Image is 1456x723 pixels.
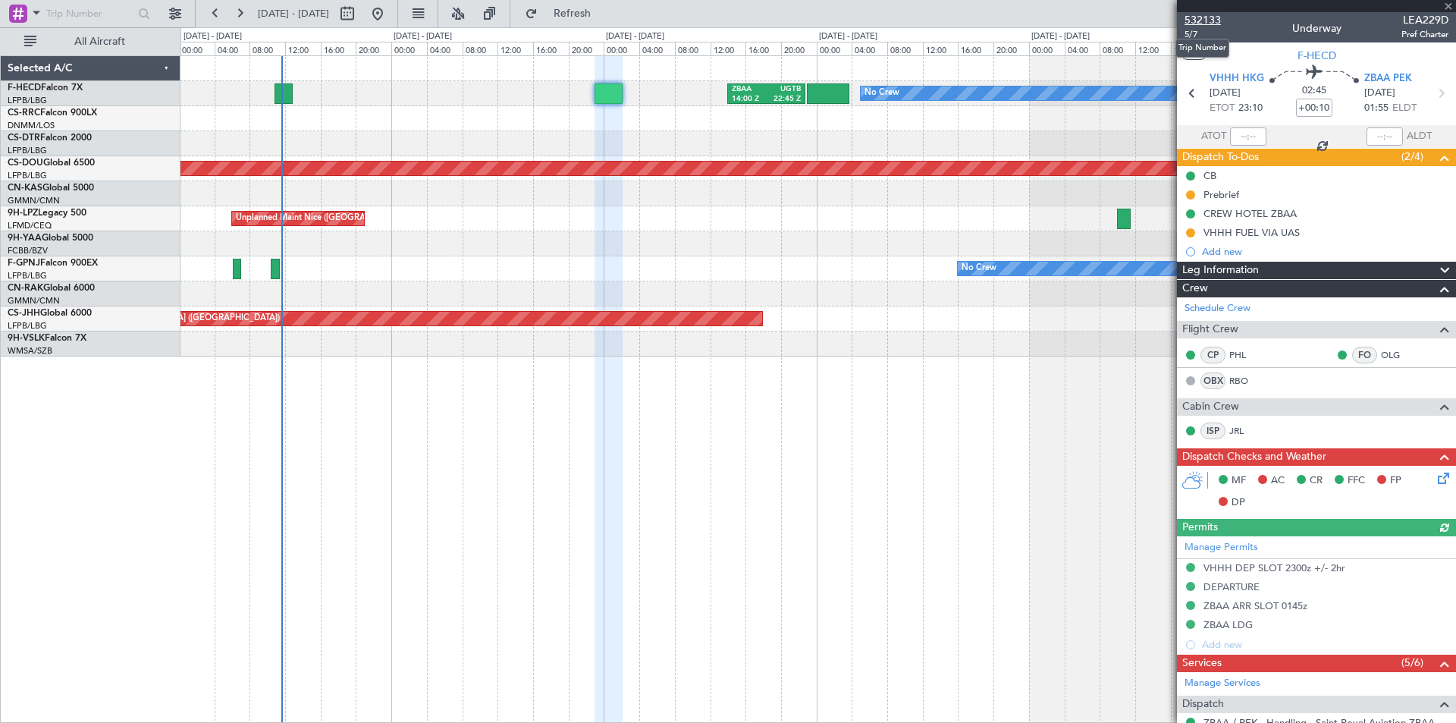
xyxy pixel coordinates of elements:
[1182,149,1259,166] span: Dispatch To-Dos
[1232,473,1246,489] span: MF
[8,184,94,193] a: CN-KASGlobal 5000
[8,295,60,306] a: GMMN/CMN
[745,42,781,55] div: 16:00
[923,42,959,55] div: 12:00
[46,2,133,25] input: Trip Number
[1182,280,1208,297] span: Crew
[356,42,391,55] div: 20:00
[1390,473,1401,489] span: FP
[427,42,463,55] div: 04:00
[8,345,52,357] a: WMSA/SZB
[184,30,242,43] div: [DATE] - [DATE]
[1031,30,1090,43] div: [DATE] - [DATE]
[8,83,41,93] span: F-HECD
[1200,423,1225,439] div: ISP
[8,234,93,243] a: 9H-YAAGlobal 5000
[1229,374,1263,388] a: RBO
[179,42,215,55] div: 00:00
[993,42,1029,55] div: 20:00
[1201,129,1226,144] span: ATOT
[8,234,42,243] span: 9H-YAA
[1348,473,1365,489] span: FFC
[1210,71,1264,86] span: VHHH HKG
[852,42,887,55] div: 04:00
[604,42,639,55] div: 00:00
[1029,42,1065,55] div: 00:00
[249,42,285,55] div: 08:00
[1364,86,1395,101] span: [DATE]
[1271,473,1285,489] span: AC
[8,95,47,106] a: LFPB/LBG
[864,82,899,105] div: No Crew
[1401,149,1423,165] span: (2/4)
[1185,12,1221,28] span: 532133
[8,334,45,343] span: 9H-VSLK
[8,245,48,256] a: FCBB/BZV
[39,36,160,47] span: All Aircraft
[1175,39,1229,58] div: Trip Number
[1352,347,1377,363] div: FO
[1185,676,1260,691] a: Manage Services
[8,159,43,168] span: CS-DOU
[1200,347,1225,363] div: CP
[1229,348,1263,362] a: PHL
[8,134,92,143] a: CS-DTRFalcon 2000
[1182,262,1259,279] span: Leg Information
[8,309,40,318] span: CS-JHH
[819,30,877,43] div: [DATE] - [DATE]
[1302,83,1326,99] span: 02:45
[1364,101,1389,116] span: 01:55
[394,30,452,43] div: [DATE] - [DATE]
[1229,424,1263,438] a: JRL
[569,42,604,55] div: 20:00
[1232,495,1245,511] span: DP
[1065,42,1100,55] div: 04:00
[1100,42,1135,55] div: 08:00
[8,320,47,332] a: LFPB/LBG
[8,259,98,268] a: F-GPNJFalcon 900EX
[817,42,852,55] div: 00:00
[8,284,95,293] a: CN-RAKGlobal 6000
[8,259,40,268] span: F-GPNJ
[1203,188,1239,201] div: Prebrief
[1202,245,1448,258] div: Add new
[8,220,52,231] a: LFMD/CEQ
[391,42,427,55] div: 00:00
[1135,42,1171,55] div: 12:00
[8,195,60,206] a: GMMN/CMN
[1203,207,1297,220] div: CREW HOTEL ZBAA
[781,42,817,55] div: 20:00
[17,30,165,54] button: All Aircraft
[958,42,993,55] div: 16:00
[285,42,321,55] div: 12:00
[497,42,533,55] div: 12:00
[321,42,356,55] div: 16:00
[1392,101,1417,116] span: ELDT
[1238,101,1263,116] span: 23:10
[711,42,746,55] div: 12:00
[8,334,86,343] a: 9H-VSLKFalcon 7X
[1182,398,1239,416] span: Cabin Crew
[732,84,766,95] div: ZBAA
[8,134,40,143] span: CS-DTR
[1182,655,1222,672] span: Services
[1401,28,1448,41] span: Pref Charter
[766,94,800,105] div: 22:45 Z
[518,2,609,26] button: Refresh
[1182,696,1224,713] span: Dispatch
[8,159,95,168] a: CS-DOUGlobal 6500
[1292,20,1341,36] div: Underway
[639,42,675,55] div: 04:00
[1310,473,1323,489] span: CR
[1185,301,1250,316] a: Schedule Crew
[962,257,996,280] div: No Crew
[1182,321,1238,338] span: Flight Crew
[463,42,498,55] div: 08:00
[8,209,38,218] span: 9H-LPZ
[8,209,86,218] a: 9H-LPZLegacy 500
[606,30,664,43] div: [DATE] - [DATE]
[541,8,604,19] span: Refresh
[887,42,923,55] div: 08:00
[732,94,766,105] div: 14:00 Z
[1203,226,1300,239] div: VHHH FUEL VIA UAS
